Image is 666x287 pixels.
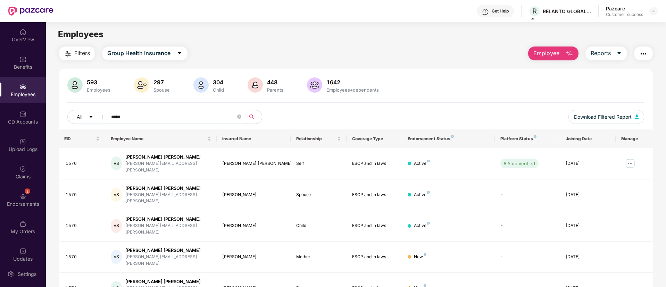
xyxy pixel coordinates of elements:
[19,56,26,63] img: svg+xml;base64,PHN2ZyBpZD0iQmVuZWZpdHMiIHhtbG5zPSJodHRwOi8vd3d3LnczLm9yZy8yMDAwL3N2ZyIgd2lkdGg9Ij...
[543,8,591,15] div: RELANTO GLOBAL PRIVATE LIMITED
[16,271,39,278] div: Settings
[585,47,627,60] button: Reportscaret-down
[64,50,72,58] img: svg+xml;base64,PHN2ZyB4bWxucz0iaHR0cDovL3d3dy53My5vcmcvMjAwMC9zdmciIHdpZHRoPSIyNCIgaGVpZ2h0PSIyNC...
[408,136,489,142] div: Endorsement Status
[528,47,578,60] button: Employee
[107,49,170,58] span: Group Health Insurance
[414,192,430,198] div: Active
[566,254,610,260] div: [DATE]
[606,12,643,17] div: Customer_success
[266,87,285,93] div: Parents
[89,115,93,120] span: caret-down
[566,160,610,167] div: [DATE]
[532,7,537,15] span: R
[211,87,225,93] div: Child
[125,247,211,254] div: [PERSON_NAME] [PERSON_NAME]
[152,79,171,86] div: 297
[111,219,122,233] div: VS
[560,129,616,148] th: Joining Date
[74,49,90,58] span: Filters
[296,136,335,142] span: Relationship
[424,253,426,256] img: svg+xml;base64,PHN2ZyB4bWxucz0iaHR0cDovL3d3dy53My5vcmcvMjAwMC9zdmciIHdpZHRoPSI4IiBoZWlnaHQ9IjgiIH...
[25,188,30,194] div: 2
[125,254,211,267] div: [PERSON_NAME][EMAIL_ADDRESS][PERSON_NAME]
[111,157,122,170] div: VS
[248,77,263,93] img: svg+xml;base64,PHN2ZyB4bWxucz0iaHR0cDovL3d3dy53My5vcmcvMjAwMC9zdmciIHhtbG5zOnhsaW5rPSJodHRwOi8vd3...
[222,160,285,167] div: [PERSON_NAME] [PERSON_NAME]
[125,278,211,285] div: [PERSON_NAME] [PERSON_NAME]
[19,193,26,200] img: svg+xml;base64,PHN2ZyBpZD0iRW5kb3JzZW1lbnRzIiB4bWxucz0iaHR0cDovL3d3dy53My5vcmcvMjAwMC9zdmciIHdpZH...
[67,110,110,124] button: Allcaret-down
[495,210,560,242] td: -
[606,5,643,12] div: Pazcare
[19,220,26,227] img: svg+xml;base64,PHN2ZyBpZD0iTXlfT3JkZXJzIiBkYXRhLW5hbWU9Ik15IE9yZGVycyIgeG1sbnM9Imh0dHA6Ly93d3cudz...
[639,50,648,58] img: svg+xml;base64,PHN2ZyB4bWxucz0iaHR0cDovL3d3dy53My5vcmcvMjAwMC9zdmciIHdpZHRoPSIyNCIgaGVpZ2h0PSIyNC...
[19,248,26,255] img: svg+xml;base64,PHN2ZyBpZD0iVXBkYXRlZCIgeG1sbnM9Imh0dHA6Ly93d3cudzMub3JnLzIwMDAvc3ZnIiB3aWR0aD0iMj...
[451,135,454,138] img: svg+xml;base64,PHN2ZyB4bWxucz0iaHR0cDovL3d3dy53My5vcmcvMjAwMC9zdmciIHdpZHRoPSI4IiBoZWlnaHQ9IjgiIH...
[296,222,341,229] div: Child
[495,179,560,211] td: -
[85,87,112,93] div: Employees
[59,47,95,60] button: Filters
[245,110,262,124] button: search
[616,50,622,57] span: caret-down
[427,222,430,225] img: svg+xml;base64,PHN2ZyB4bWxucz0iaHR0cDovL3d3dy53My5vcmcvMjAwMC9zdmciIHdpZHRoPSI4IiBoZWlnaHQ9IjgiIH...
[125,154,211,160] div: [PERSON_NAME] [PERSON_NAME]
[237,115,241,119] span: close-circle
[424,284,426,287] img: svg+xml;base64,PHN2ZyB4bWxucz0iaHR0cDovL3d3dy53My5vcmcvMjAwMC9zdmciIHdpZHRoPSI4IiBoZWlnaHQ9IjgiIH...
[64,136,94,142] span: EID
[352,192,397,198] div: ESCP and in laws
[102,47,188,60] button: Group Health Insurancecaret-down
[125,222,211,236] div: [PERSON_NAME][EMAIL_ADDRESS][PERSON_NAME]
[482,8,489,15] img: svg+xml;base64,PHN2ZyBpZD0iSGVscC0zMngzMiIgeG1sbnM9Imh0dHA6Ly93d3cudzMub3JnLzIwMDAvc3ZnIiB3aWR0aD...
[193,77,209,93] img: svg+xml;base64,PHN2ZyB4bWxucz0iaHR0cDovL3d3dy53My5vcmcvMjAwMC9zdmciIHhtbG5zOnhsaW5rPSJodHRwOi8vd3...
[616,129,653,148] th: Manage
[134,77,149,93] img: svg+xml;base64,PHN2ZyB4bWxucz0iaHR0cDovL3d3dy53My5vcmcvMjAwMC9zdmciIHhtbG5zOnhsaW5rPSJodHRwOi8vd3...
[245,114,258,120] span: search
[352,254,397,260] div: ESCP and in laws
[307,77,322,93] img: svg+xml;base64,PHN2ZyB4bWxucz0iaHR0cDovL3d3dy53My5vcmcvMjAwMC9zdmciIHhtbG5zOnhsaW5rPSJodHRwOi8vd3...
[177,50,182,57] span: caret-down
[507,160,535,167] div: Auto Verified
[296,254,341,260] div: Mother
[125,160,211,174] div: [PERSON_NAME][EMAIL_ADDRESS][PERSON_NAME]
[566,192,610,198] div: [DATE]
[59,129,105,148] th: EID
[325,79,380,86] div: 1642
[77,113,82,121] span: All
[222,222,285,229] div: [PERSON_NAME]
[266,79,285,86] div: 448
[125,216,211,222] div: [PERSON_NAME] [PERSON_NAME]
[111,188,122,202] div: VS
[500,136,554,142] div: Platform Status
[111,136,206,142] span: Employee Name
[651,8,656,14] img: svg+xml;base64,PHN2ZyBpZD0iRHJvcGRvd24tMzJ4MzIiIHhtbG5zPSJodHRwOi8vd3d3LnczLm9yZy8yMDAwL3N2ZyIgd2...
[152,87,171,93] div: Spouse
[591,49,611,58] span: Reports
[19,166,26,172] img: svg+xml;base64,PHN2ZyBpZD0iQ2xhaW0iIHhtbG5zPSJodHRwOi8vd3d3LnczLm9yZy8yMDAwL3N2ZyIgd2lkdGg9IjIwIi...
[534,135,536,138] img: svg+xml;base64,PHN2ZyB4bWxucz0iaHR0cDovL3d3dy53My5vcmcvMjAwMC9zdmciIHdpZHRoPSI4IiBoZWlnaHQ9IjgiIH...
[67,77,83,93] img: svg+xml;base64,PHN2ZyB4bWxucz0iaHR0cDovL3d3dy53My5vcmcvMjAwMC9zdmciIHhtbG5zOnhsaW5rPSJodHRwOi8vd3...
[19,111,26,118] img: svg+xml;base64,PHN2ZyBpZD0iQ0RfQWNjb3VudHMiIGRhdGEtbmFtZT0iQ0QgQWNjb3VudHMiIHhtbG5zPSJodHRwOi8vd3...
[414,254,426,260] div: New
[85,79,112,86] div: 593
[495,242,560,273] td: -
[19,83,26,90] img: svg+xml;base64,PHN2ZyBpZD0iRW1wbG95ZWVzIiB4bWxucz0iaHR0cDovL3d3dy53My5vcmcvMjAwMC9zdmciIHdpZHRoPS...
[66,254,100,260] div: 1570
[565,50,573,58] img: svg+xml;base64,PHN2ZyB4bWxucz0iaHR0cDovL3d3dy53My5vcmcvMjAwMC9zdmciIHhtbG5zOnhsaW5rPSJodHRwOi8vd3...
[414,160,430,167] div: Active
[347,129,402,148] th: Coverage Type
[574,113,632,121] span: Download Filtered Report
[427,191,430,194] img: svg+xml;base64,PHN2ZyB4bWxucz0iaHR0cDovL3d3dy53My5vcmcvMjAwMC9zdmciIHdpZHRoPSI4IiBoZWlnaHQ9IjgiIH...
[111,250,122,264] div: VS
[125,192,211,205] div: [PERSON_NAME][EMAIL_ADDRESS][PERSON_NAME]
[8,7,53,16] img: New Pazcare Logo
[352,222,397,229] div: ESCP and in laws
[66,222,100,229] div: 1570
[211,79,225,86] div: 304
[325,87,380,93] div: Employees+dependents
[568,110,644,124] button: Download Filtered Report
[19,138,26,145] img: svg+xml;base64,PHN2ZyBpZD0iVXBsb2FkX0xvZ3MiIGRhdGEtbmFtZT0iVXBsb2FkIExvZ3MiIHhtbG5zPSJodHRwOi8vd3...
[222,254,285,260] div: [PERSON_NAME]
[291,129,346,148] th: Relationship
